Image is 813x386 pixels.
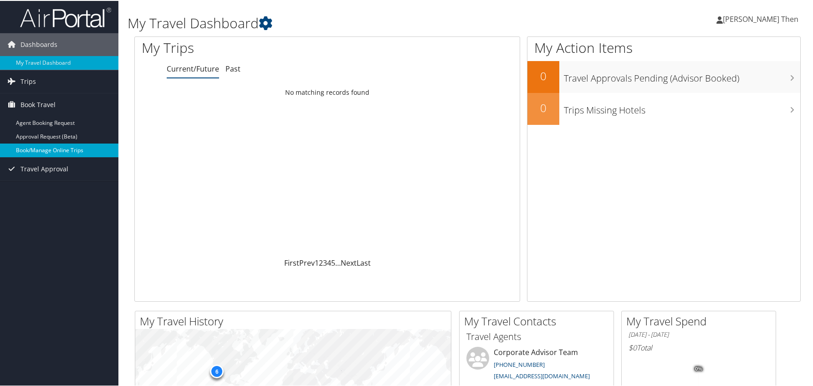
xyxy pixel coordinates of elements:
h1: My Action Items [527,37,800,57]
span: Trips [20,69,36,92]
a: 0Trips Missing Hotels [527,92,800,124]
h2: My Travel History [140,313,451,328]
h3: Travel Approvals Pending (Advisor Booked) [564,67,800,84]
h2: My Travel Spend [626,313,776,328]
a: 5 [331,257,335,267]
span: $0 [629,342,637,352]
a: Prev [299,257,315,267]
tspan: 0% [695,365,702,371]
h3: Travel Agents [466,329,607,342]
h6: Total [629,342,769,352]
a: First [284,257,299,267]
a: Next [341,257,357,267]
a: Last [357,257,371,267]
a: 4 [327,257,331,267]
span: … [335,257,341,267]
a: [PERSON_NAME] Then [716,5,808,32]
h1: My Travel Dashboard [128,13,581,32]
a: [EMAIL_ADDRESS][DOMAIN_NAME] [494,371,590,379]
span: Travel Approval [20,157,68,180]
img: airportal-logo.png [20,6,111,27]
a: Current/Future [167,63,219,73]
td: No matching records found [135,83,520,100]
a: 2 [319,257,323,267]
h2: 0 [527,99,559,115]
div: 6 [210,364,224,377]
a: 1 [315,257,319,267]
span: [PERSON_NAME] Then [723,13,798,23]
h2: 0 [527,67,559,83]
a: [PHONE_NUMBER] [494,360,545,368]
h6: [DATE] - [DATE] [629,329,769,338]
h3: Trips Missing Hotels [564,98,800,116]
h1: My Trips [142,37,353,57]
span: Dashboards [20,32,57,55]
h2: My Travel Contacts [464,313,614,328]
a: 0Travel Approvals Pending (Advisor Booked) [527,60,800,92]
span: Book Travel [20,93,56,115]
a: Past [225,63,240,73]
a: 3 [323,257,327,267]
li: Corporate Advisor Team [462,346,611,383]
